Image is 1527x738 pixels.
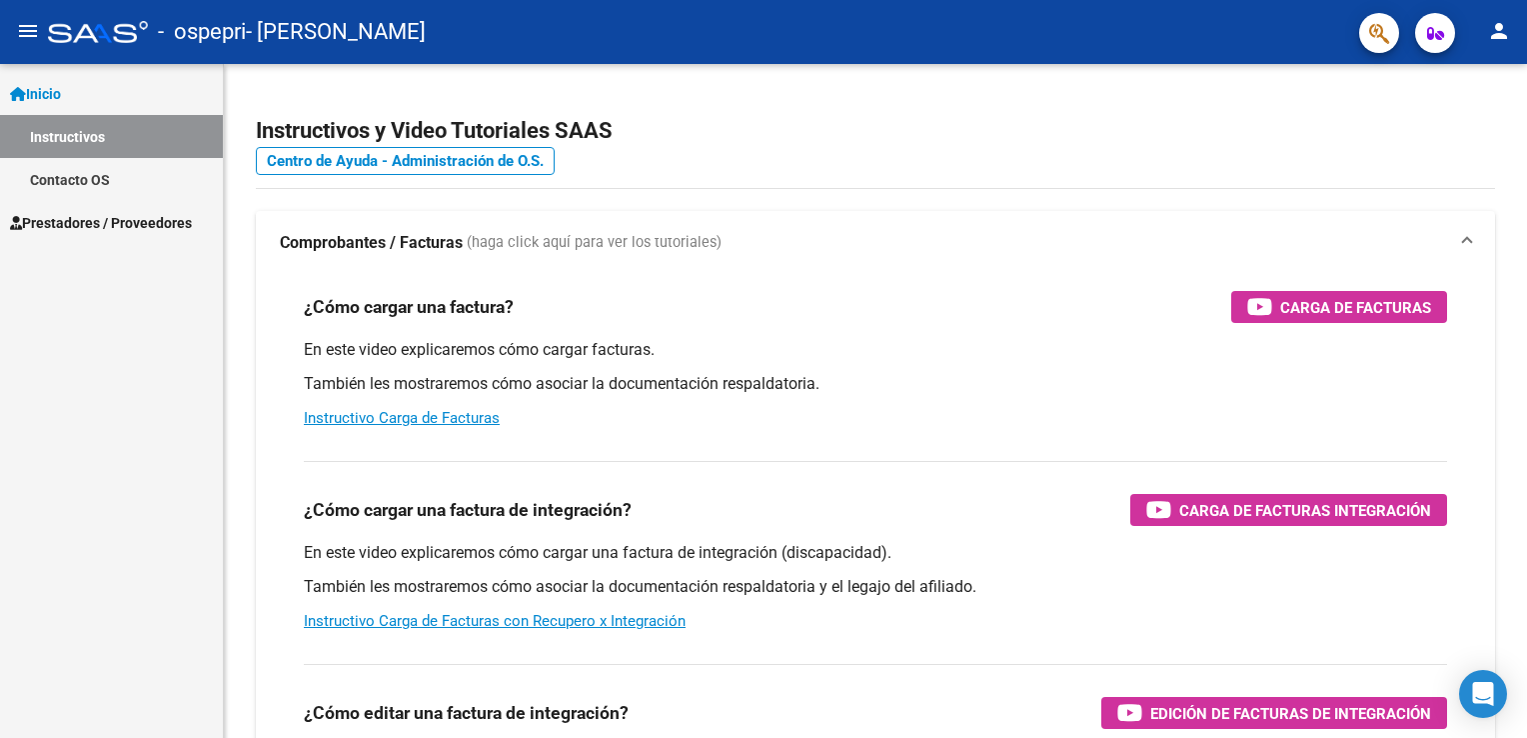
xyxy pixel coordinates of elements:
[304,542,1447,564] p: En este video explicaremos cómo cargar una factura de integración (discapacidad).
[10,83,61,105] span: Inicio
[467,232,722,254] span: (haga click aquí para ver los tutoriales)
[1280,295,1431,320] span: Carga de Facturas
[304,373,1447,395] p: También les mostraremos cómo asociar la documentación respaldatoria.
[158,10,246,54] span: - ospepri
[1150,701,1431,726] span: Edición de Facturas de integración
[256,112,1495,150] h2: Instructivos y Video Tutoriales SAAS
[304,409,500,427] a: Instructivo Carga de Facturas
[304,576,1447,598] p: También les mostraremos cómo asociar la documentación respaldatoria y el legajo del afiliado.
[304,496,632,524] h3: ¿Cómo cargar una factura de integración?
[304,699,629,727] h3: ¿Cómo editar una factura de integración?
[256,211,1495,275] mat-expansion-panel-header: Comprobantes / Facturas (haga click aquí para ver los tutoriales)
[1101,697,1447,729] button: Edición de Facturas de integración
[1179,498,1431,523] span: Carga de Facturas Integración
[1130,494,1447,526] button: Carga de Facturas Integración
[304,612,686,630] a: Instructivo Carga de Facturas con Recupero x Integración
[1487,19,1511,43] mat-icon: person
[10,212,192,234] span: Prestadores / Proveedores
[16,19,40,43] mat-icon: menu
[304,293,514,321] h3: ¿Cómo cargar una factura?
[1459,670,1507,718] div: Open Intercom Messenger
[246,10,426,54] span: - [PERSON_NAME]
[256,147,555,175] a: Centro de Ayuda - Administración de O.S.
[304,339,1447,361] p: En este video explicaremos cómo cargar facturas.
[1231,291,1447,323] button: Carga de Facturas
[280,232,463,254] strong: Comprobantes / Facturas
